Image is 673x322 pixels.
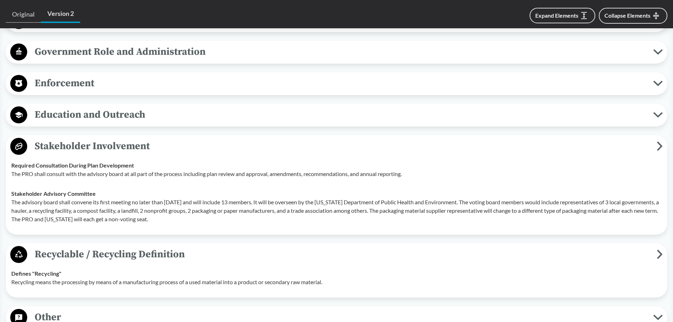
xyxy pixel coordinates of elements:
span: Education and Outreach [27,107,653,123]
a: Version 2 [41,6,80,23]
button: Collapse Elements [599,8,667,24]
strong: Stakeholder Advisory Committee [11,190,96,197]
button: Stakeholder Involvement [8,137,665,156]
button: Government Role and Administration [8,43,665,61]
span: Government Role and Administration [27,44,653,60]
p: Recycling means the processing by means of a manufacturing process of a used material into a prod... [11,278,662,286]
button: Enforcement [8,75,665,93]
p: The PRO shall consult with the advisory board at all part of the process including plan review an... [11,170,662,178]
span: Enforcement [27,75,653,91]
span: Stakeholder Involvement [27,138,657,154]
button: Expand Elements [530,8,595,23]
a: Original [6,6,41,23]
strong: Required Consultation During Plan Development [11,162,134,169]
p: The advisory board shall convene its first meeting no later than [DATE] and will include 13 membe... [11,198,662,223]
strong: Defines "Recycling" [11,270,61,277]
button: Recyclable / Recycling Definition [8,246,665,264]
span: Recyclable / Recycling Definition [27,246,657,262]
button: Education and Outreach [8,106,665,124]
